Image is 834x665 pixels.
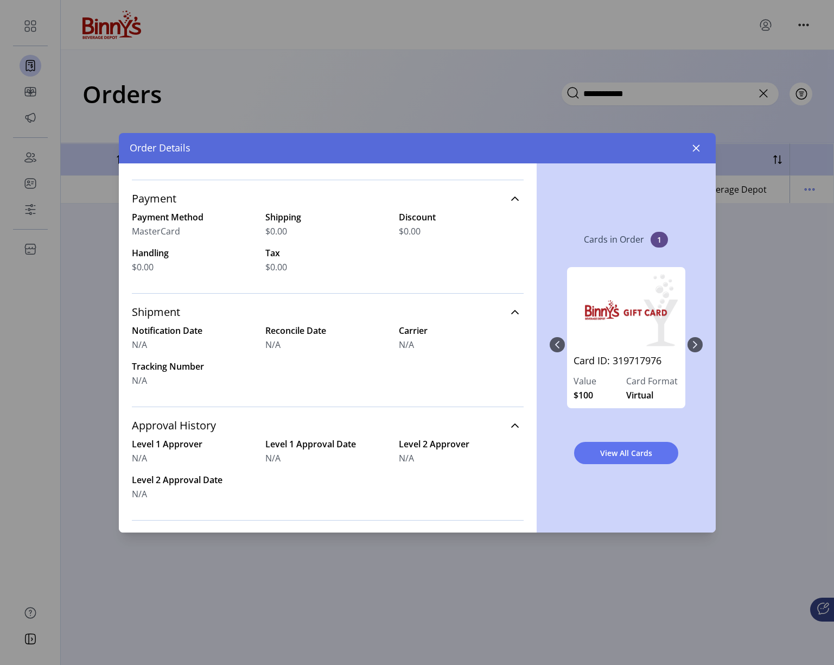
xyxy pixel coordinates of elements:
span: 1 [651,232,668,248]
label: Reconcile Date [265,324,390,337]
a: Shipment [132,300,524,324]
span: N/A [132,487,147,501]
span: $0.00 [132,261,154,274]
span: N/A [265,452,281,465]
a: Card ID: 319717976 [574,353,679,375]
span: N/A [399,338,414,351]
label: Level 2 Approval Date [132,473,257,486]
p: Cards in Order [584,233,644,246]
span: Payment [132,193,176,204]
a: Approval History [132,414,524,438]
label: Level 1 Approval Date [265,438,390,451]
span: $0.00 [265,225,287,238]
label: Notification Date [132,324,257,337]
button: View All Cards [574,442,678,464]
label: Discount [399,211,524,224]
label: Value [574,375,626,388]
span: N/A [132,452,147,465]
a: Payment [132,187,524,211]
span: $100 [574,389,593,402]
label: Level 2 Approver [399,438,524,451]
img: 319717976 [574,274,679,347]
span: $0.00 [265,261,287,274]
span: N/A [265,338,281,351]
span: N/A [132,374,147,387]
label: Level 1 Approver [132,438,257,451]
label: Tax [265,246,390,259]
span: N/A [399,452,414,465]
span: MasterCard [132,225,180,238]
label: Card Format [626,375,679,388]
label: Payment Method [132,211,257,224]
span: View All Cards [588,447,664,459]
span: Approval History [132,420,216,431]
label: Tracking Number [132,360,257,373]
div: Approval History [132,438,524,514]
div: Payment [132,211,524,287]
span: Shipment [132,307,180,318]
label: Carrier [399,324,524,337]
div: Shipment [132,324,524,400]
span: $0.00 [399,225,421,238]
span: N/A [132,338,147,351]
a: Account Details [132,527,524,551]
label: Handling [132,246,257,259]
span: Order Details [130,141,190,155]
span: Virtual [626,389,653,402]
div: 0 [565,256,687,433]
label: Shipping [265,211,390,224]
